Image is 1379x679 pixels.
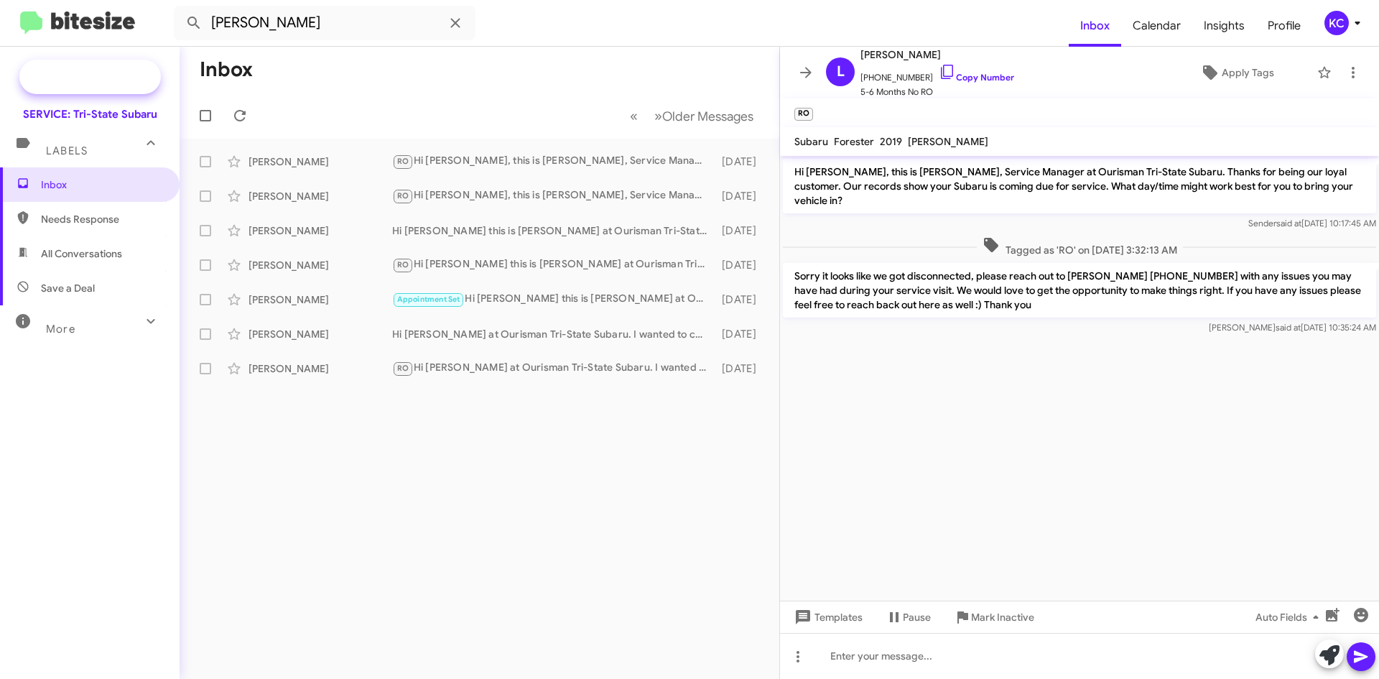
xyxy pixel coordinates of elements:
[622,101,762,131] nav: Page navigation example
[837,60,845,83] span: L
[908,135,988,148] span: [PERSON_NAME]
[1163,60,1310,86] button: Apply Tags
[791,604,863,630] span: Templates
[397,191,409,200] span: RO
[715,327,768,341] div: [DATE]
[19,60,161,94] a: Special Campaign
[46,144,88,157] span: Labels
[939,72,1014,83] a: Copy Number
[715,189,768,203] div: [DATE]
[397,157,409,166] span: RO
[392,257,715,273] div: Hi [PERSON_NAME] this is [PERSON_NAME] at Ourisman Tri-State Subaru. I wanted to check in with yo...
[249,327,392,341] div: [PERSON_NAME]
[903,604,931,630] span: Pause
[41,246,122,261] span: All Conversations
[249,361,392,376] div: [PERSON_NAME]
[1069,5,1121,47] a: Inbox
[41,212,163,226] span: Needs Response
[1256,5,1312,47] a: Profile
[794,135,828,148] span: Subaru
[1255,604,1324,630] span: Auto Fields
[249,258,392,272] div: [PERSON_NAME]
[1248,218,1376,228] span: Sender [DATE] 10:17:45 AM
[860,63,1014,85] span: [PHONE_NUMBER]
[971,604,1034,630] span: Mark Inactive
[874,604,942,630] button: Pause
[200,58,253,81] h1: Inbox
[780,604,874,630] button: Templates
[392,188,715,204] div: Hi [PERSON_NAME], this is [PERSON_NAME], Service Manager at Ourisman Tri-State Subaru. Thanks for...
[794,108,813,121] small: RO
[1222,60,1274,86] span: Apply Tags
[392,327,715,341] div: Hi [PERSON_NAME] at Ourisman Tri-State Subaru. I wanted to check in with you about your Subaru. W...
[860,46,1014,63] span: [PERSON_NAME]
[715,361,768,376] div: [DATE]
[880,135,902,148] span: 2019
[630,107,638,125] span: «
[1244,604,1336,630] button: Auto Fields
[397,260,409,269] span: RO
[1276,218,1301,228] span: said at
[397,364,409,373] span: RO
[249,189,392,203] div: [PERSON_NAME]
[46,323,75,336] span: More
[654,107,662,125] span: »
[662,108,753,124] span: Older Messages
[392,291,715,308] div: Hi [PERSON_NAME] this is [PERSON_NAME] at Ourisman Tri-State Subaru. I wanted to check in with yo...
[23,107,157,121] div: SERVICE: Tri-State Subaru
[249,223,392,238] div: [PERSON_NAME]
[783,159,1376,213] p: Hi [PERSON_NAME], this is [PERSON_NAME], Service Manager at Ourisman Tri-State Subaru. Thanks for...
[860,85,1014,99] span: 5-6 Months No RO
[249,292,392,307] div: [PERSON_NAME]
[249,154,392,169] div: [PERSON_NAME]
[646,101,762,131] button: Next
[392,153,715,170] div: Hi [PERSON_NAME], this is [PERSON_NAME], Service Manager at Ourisman Tri-State Subaru. Thanks for...
[715,154,768,169] div: [DATE]
[942,604,1046,630] button: Mark Inactive
[1192,5,1256,47] a: Insights
[783,263,1376,318] p: Sorry it looks like we got disconnected, please reach out to [PERSON_NAME] [PHONE_NUMBER] with an...
[397,295,460,304] span: Appointment Set
[174,6,475,40] input: Search
[977,236,1183,257] span: Tagged as 'RO' on [DATE] 3:32:13 AM
[41,281,95,295] span: Save a Deal
[715,292,768,307] div: [DATE]
[1312,11,1363,35] button: KC
[621,101,646,131] button: Previous
[62,70,149,84] span: Special Campaign
[715,223,768,238] div: [DATE]
[1209,322,1376,333] span: [PERSON_NAME] [DATE] 10:35:24 AM
[715,258,768,272] div: [DATE]
[1276,322,1301,333] span: said at
[41,177,163,192] span: Inbox
[392,360,715,377] div: Hi [PERSON_NAME] at Ourisman Tri-State Subaru. I wanted to check in with you about your Subaru. W...
[1324,11,1349,35] div: KC
[834,135,874,148] span: Forester
[1121,5,1192,47] a: Calendar
[392,223,715,238] div: Hi [PERSON_NAME] this is [PERSON_NAME] at Ourisman Tri-State Subaru. I saw you've been in touch w...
